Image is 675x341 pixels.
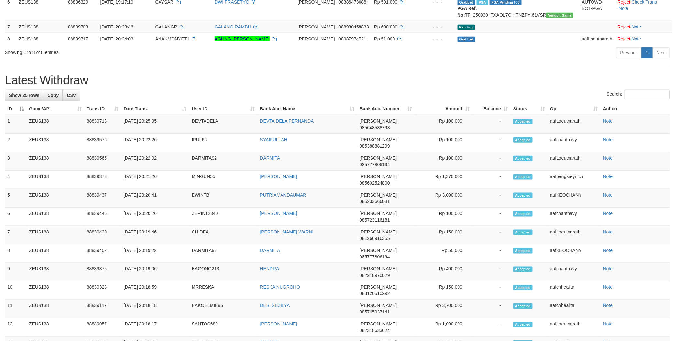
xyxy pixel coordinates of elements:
[360,248,397,253] span: [PERSON_NAME]
[360,285,397,290] span: [PERSON_NAME]
[472,244,511,263] td: -
[513,303,533,309] span: Accepted
[472,226,511,244] td: -
[260,266,279,271] a: HENDRA
[472,171,511,189] td: -
[189,189,258,208] td: EWINTB
[121,189,189,208] td: [DATE] 20:20:41
[603,285,613,290] a: Note
[513,230,533,235] span: Accepted
[603,229,613,234] a: Note
[513,211,533,217] span: Accepted
[339,36,367,41] span: Copy 08987974721 to clipboard
[603,248,613,253] a: Note
[619,6,628,11] a: Note
[458,25,475,30] span: Pending
[121,115,189,134] td: [DATE] 20:25:05
[548,171,601,189] td: aafpengsreynich
[360,199,390,204] span: Copy 085233666081 to clipboard
[189,115,258,134] td: DEVTADELA
[121,263,189,281] td: [DATE] 20:19:06
[642,47,653,58] a: 1
[513,285,533,290] span: Accepted
[68,36,88,41] span: 88839717
[260,303,290,308] a: DESI SEZILYA
[357,103,415,115] th: Bank Acc. Number: activate to sort column ascending
[458,37,476,42] span: Grabbed
[27,281,84,300] td: ZEUS138
[360,322,397,327] span: [PERSON_NAME]
[84,244,121,263] td: 88839402
[16,33,65,45] td: ZEUS138
[415,134,472,152] td: Rp 100,000
[472,134,511,152] td: -
[260,211,297,216] a: [PERSON_NAME]
[155,36,190,41] span: ANAKMONYET1
[360,254,390,259] span: Copy 085777806194 to clipboard
[189,171,258,189] td: MINGUN55
[618,36,631,41] a: Reject
[548,208,601,226] td: aafchanthavy
[513,322,533,327] span: Accepted
[27,134,84,152] td: ZEUS138
[603,137,613,142] a: Note
[360,155,397,161] span: [PERSON_NAME]
[615,21,672,33] td: ·
[513,174,533,180] span: Accepted
[415,103,472,115] th: Amount: activate to sort column ascending
[67,93,76,98] span: CSV
[260,192,306,198] a: PUTRIAMANDAUMAR
[548,244,601,263] td: aafKEOCHANY
[189,318,258,337] td: SANTOS689
[121,171,189,189] td: [DATE] 20:21:26
[548,134,601,152] td: aafchanthavy
[155,24,177,29] span: GALANGR
[546,13,573,18] span: Vendor URL: https://trx31.1velocity.biz
[5,90,43,101] a: Show 25 rows
[5,134,27,152] td: 2
[415,318,472,337] td: Rp 1,000,000
[260,248,280,253] a: DARMITA
[5,263,27,281] td: 9
[5,74,670,87] h1: Latest Withdraw
[260,155,280,161] a: DARMITA
[603,211,613,216] a: Note
[121,318,189,337] td: [DATE] 20:18:17
[84,171,121,189] td: 88839373
[121,152,189,171] td: [DATE] 20:22:02
[548,115,601,134] td: aafLoeutnarath
[360,303,397,308] span: [PERSON_NAME]
[189,103,258,115] th: User ID: activate to sort column ascending
[43,90,63,101] a: Copy
[603,322,613,327] a: Note
[360,266,397,271] span: [PERSON_NAME]
[27,171,84,189] td: ZEUS138
[260,119,314,124] a: DEVTA DELA PERNANDA
[632,24,641,29] a: Note
[5,21,16,33] td: 7
[472,263,511,281] td: -
[5,103,27,115] th: ID: activate to sort column descending
[27,152,84,171] td: ZEUS138
[374,36,395,41] span: Rp 51.000
[260,285,300,290] a: RESKA NUGROHO
[360,328,390,333] span: Copy 082318633624 to clipboard
[5,171,27,189] td: 4
[603,119,613,124] a: Note
[548,300,601,318] td: aafchhealita
[27,115,84,134] td: ZEUS138
[260,137,288,142] a: SYAIFULLAH
[415,300,472,318] td: Rp 3,700,000
[100,36,133,41] span: [DATE] 20:24:03
[374,24,397,29] span: Rp 600.000
[513,267,533,272] span: Accepted
[5,244,27,263] td: 8
[360,310,390,315] span: Copy 085745937141 to clipboard
[189,281,258,300] td: MRRESKA
[189,152,258,171] td: DARMITA92
[84,103,121,115] th: Trans ID: activate to sort column ascending
[360,273,390,278] span: Copy 082218970029 to clipboard
[121,281,189,300] td: [DATE] 20:18:59
[607,90,670,99] label: Search:
[260,174,297,179] a: [PERSON_NAME]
